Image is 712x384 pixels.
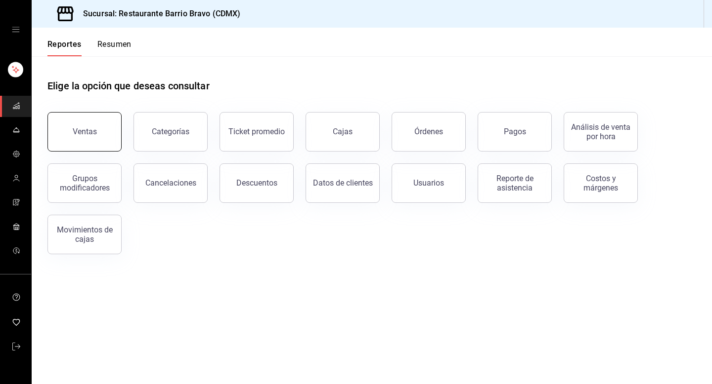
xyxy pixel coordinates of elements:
div: Descuentos [236,178,277,188]
div: Reporte de asistencia [484,174,545,192]
button: Reporte de asistencia [478,163,552,203]
button: Usuarios [392,163,466,203]
div: Pagos [504,127,526,136]
button: Datos de clientes [306,163,380,203]
button: Órdenes [392,112,466,152]
div: Grupos modificadores [54,174,115,192]
button: Cancelaciones [133,163,208,203]
button: Descuentos [220,163,294,203]
button: Ventas [47,112,122,152]
div: Cancelaciones [145,178,196,188]
button: Análisis de venta por hora [564,112,638,152]
div: navigation tabs [47,39,132,56]
button: Categorías [133,112,208,152]
div: Movimientos de cajas [54,225,115,244]
div: Usuarios [413,178,444,188]
div: Categorías [152,127,189,136]
div: Cajas [333,127,353,136]
h1: Elige la opción que deseas consultar [47,78,210,93]
button: open drawer [12,26,20,34]
div: Datos de clientes [313,178,373,188]
button: Resumen [97,39,132,56]
h3: Sucursal: Restaurante Barrio Bravo (CDMX) [75,8,240,20]
div: Análisis de venta por hora [570,122,631,141]
button: Grupos modificadores [47,163,122,203]
div: Ventas [73,127,97,136]
div: Ticket promedio [228,127,285,136]
div: Costos y márgenes [570,174,631,192]
div: Órdenes [414,127,443,136]
button: Ticket promedio [220,112,294,152]
button: Costos y márgenes [564,163,638,203]
button: Movimientos de cajas [47,215,122,254]
button: Pagos [478,112,552,152]
button: Cajas [306,112,380,152]
button: Reportes [47,39,82,56]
